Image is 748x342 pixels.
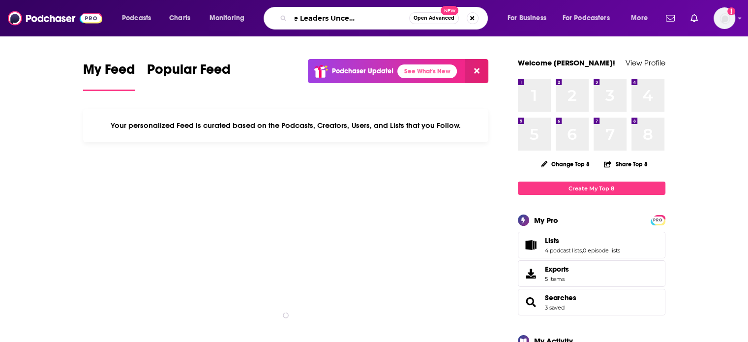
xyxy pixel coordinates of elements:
a: My Feed [83,61,135,91]
div: Your personalized Feed is curated based on the Podcasts, Creators, Users, and Lists that you Follow. [83,109,489,142]
span: Podcasts [122,11,151,25]
span: Lists [545,236,559,245]
span: Exports [545,265,569,274]
span: For Podcasters [563,11,610,25]
a: Searches [545,293,576,302]
button: Change Top 8 [535,158,596,170]
button: Open AdvancedNew [409,12,459,24]
a: Popular Feed [147,61,231,91]
a: 0 episode lists [583,247,620,254]
a: Lists [545,236,620,245]
span: , [582,247,583,254]
a: 3 saved [545,304,565,311]
a: Welcome [PERSON_NAME]! [518,58,615,67]
a: View Profile [626,58,665,67]
a: Show notifications dropdown [662,10,679,27]
span: Monitoring [209,11,244,25]
button: open menu [624,10,660,26]
a: Searches [521,295,541,309]
a: PRO [652,216,664,223]
span: 5 items [545,276,569,282]
img: User Profile [714,7,735,29]
span: New [441,6,458,15]
span: Open Advanced [414,16,454,21]
span: Charts [169,11,190,25]
span: More [631,11,648,25]
a: Create My Top 8 [518,182,665,195]
input: Search podcasts, credits, & more... [291,10,409,26]
button: open menu [115,10,164,26]
a: Charts [163,10,196,26]
span: My Feed [83,61,135,84]
button: Share Top 8 [603,155,648,174]
button: open menu [203,10,257,26]
a: Show notifications dropdown [687,10,702,27]
button: open menu [556,10,624,26]
div: My Pro [534,216,558,225]
span: Lists [518,232,665,258]
span: Logged in as cmand-c [714,7,735,29]
span: Searches [518,289,665,315]
div: Search podcasts, credits, & more... [273,7,497,30]
button: Show profile menu [714,7,735,29]
a: See What's New [397,64,457,78]
p: Podchaser Update! [332,67,393,75]
a: Lists [521,238,541,252]
a: Exports [518,260,665,287]
span: Exports [521,267,541,280]
span: For Business [508,11,546,25]
svg: Add a profile image [727,7,735,15]
a: 4 podcast lists [545,247,582,254]
button: open menu [501,10,559,26]
span: PRO [652,217,664,224]
img: Podchaser - Follow, Share and Rate Podcasts [8,9,102,28]
span: Popular Feed [147,61,231,84]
